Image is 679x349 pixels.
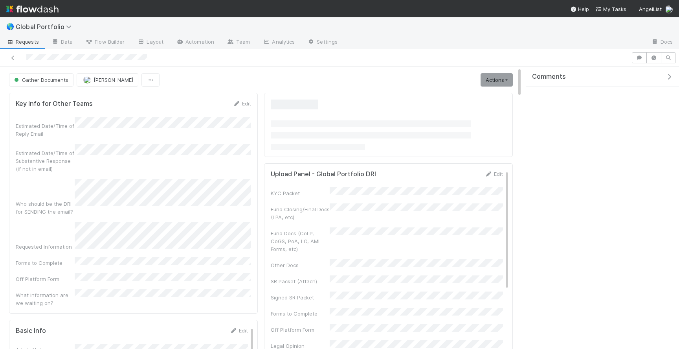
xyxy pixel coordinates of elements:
div: Help [570,5,589,13]
button: Gather Documents [9,73,73,87]
h5: Upload Panel - Global Portfolio DRI [271,170,376,178]
div: KYC Packet [271,189,330,197]
div: Who should be the DRI for SENDING the email? [16,200,75,216]
div: Fund Docs (CoLP, CoGS, PoA, LO, AML Forms, etc) [271,229,330,253]
div: Off Platform Form [16,275,75,283]
a: Actions [481,73,513,87]
div: Requested Information [16,243,75,251]
a: Docs [645,36,679,49]
a: Edit [229,327,248,334]
span: 🌎 [6,23,14,30]
a: Settings [301,36,344,49]
button: [PERSON_NAME] [77,73,138,87]
div: Other Docs [271,261,330,269]
div: Signed SR Packet [271,294,330,301]
span: [PERSON_NAME] [94,77,133,83]
img: avatar_e0ab5a02-4425-4644-8eca-231d5bcccdf4.png [665,6,673,13]
span: Global Portfolio [16,23,75,31]
div: SR Packet (Attach) [271,277,330,285]
a: Flow Builder [79,36,131,49]
span: Requests [6,38,39,46]
div: What information are we waiting on? [16,291,75,307]
div: Estimated Date/Time of Substantive Response (if not in email) [16,149,75,173]
a: Automation [170,36,220,49]
h5: Basic Info [16,327,46,335]
h5: Key Info for Other Teams [16,100,93,108]
div: Estimated Date/Time of Reply Email [16,122,75,138]
span: Gather Documents [13,77,68,83]
div: Forms to Complete [16,259,75,267]
div: Forms to Complete [271,310,330,318]
span: Comments [532,73,566,81]
div: Fund Closing/Final Docs (LPA, etc) [271,205,330,221]
a: Data [45,36,79,49]
img: logo-inverted-e16ddd16eac7371096b0.svg [6,2,59,16]
a: Layout [131,36,170,49]
a: My Tasks [595,5,626,13]
span: Flow Builder [85,38,125,46]
a: Team [220,36,256,49]
a: Edit [233,100,251,107]
span: AngelList [639,6,662,12]
a: Edit [484,171,503,177]
a: Analytics [256,36,301,49]
span: My Tasks [595,6,626,12]
div: Off Platform Form [271,326,330,334]
img: avatar_e0ab5a02-4425-4644-8eca-231d5bcccdf4.png [83,76,91,84]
